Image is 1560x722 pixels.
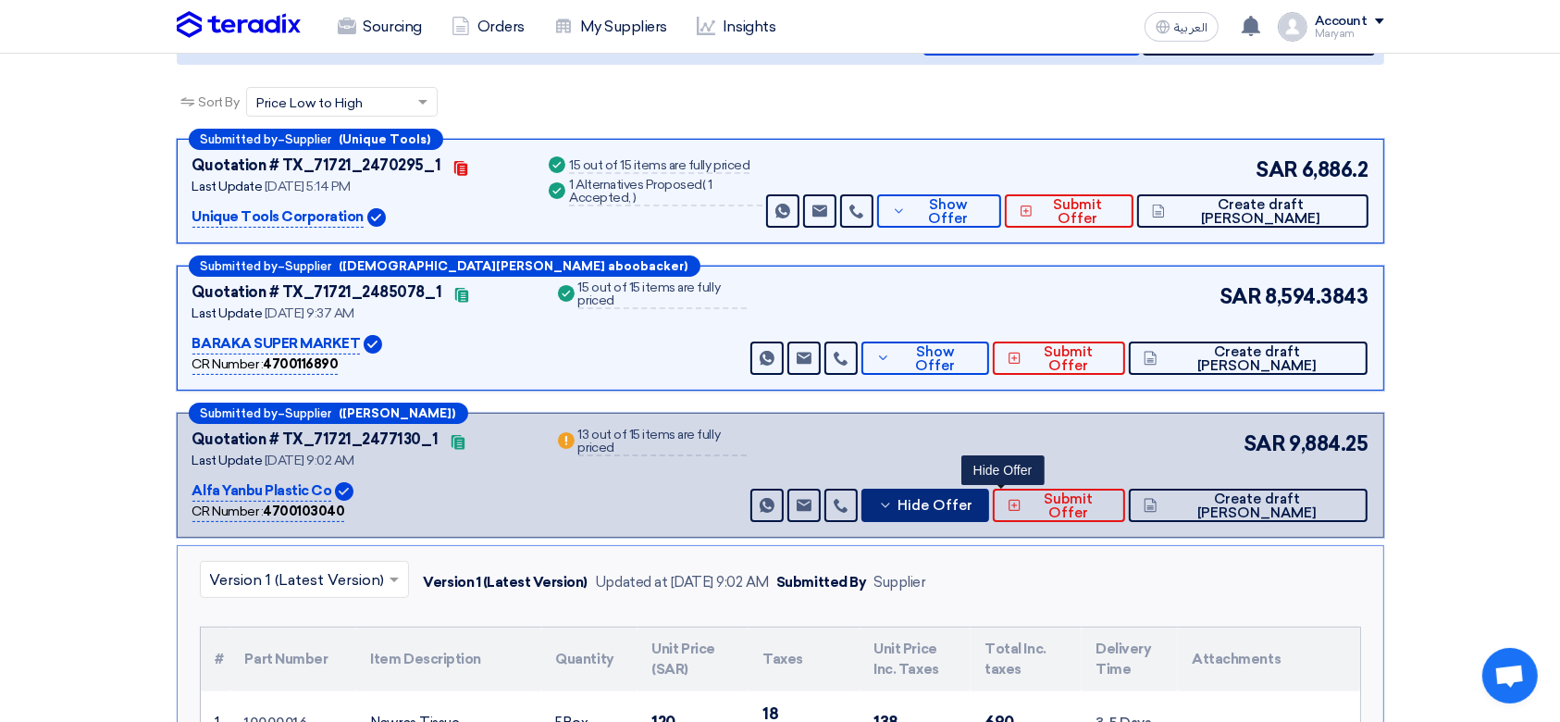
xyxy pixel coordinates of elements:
[569,177,712,205] span: 1 Accepted,
[1482,648,1538,703] div: Open chat
[702,177,706,193] span: (
[861,342,989,375] button: Show Offer
[201,260,279,272] span: Submitted by
[424,572,588,593] div: Version 1 (Latest Version)
[993,342,1125,375] button: Submit Offer
[263,504,344,519] b: 4700103040
[971,628,1082,691] th: Total Inc. taxes
[1129,342,1368,375] button: Create draft [PERSON_NAME]
[910,198,986,226] span: Show Offer
[961,455,1045,485] div: Hide Offer
[1037,198,1119,226] span: Submit Offer
[192,429,439,451] div: Quotation # TX_71721_2477130_1
[192,206,364,229] p: Unique Tools Corporation
[323,6,437,47] a: Sourcing
[265,453,354,468] span: [DATE] 9:02 AM
[578,281,747,309] div: 15 out of 15 items are fully priced
[873,572,925,593] div: Supplier
[1265,281,1368,312] span: 8,594.3843
[1278,12,1307,42] img: profile_test.png
[1220,281,1262,312] span: SAR
[569,179,762,206] div: 1 Alternatives Proposed
[256,93,363,113] span: Price Low to High
[286,407,332,419] span: Supplier
[192,480,332,503] p: Alfa Yanbu Plastic Co
[1244,429,1286,459] span: SAR
[898,499,972,513] span: Hide Offer
[340,260,688,272] b: ([DEMOGRAPHIC_DATA][PERSON_NAME] aboobacker)
[192,155,441,177] div: Quotation # TX_71721_2470295_1
[286,133,332,145] span: Supplier
[340,133,431,145] b: (Unique Tools)
[367,208,386,227] img: Verified Account
[1082,628,1178,691] th: Delivery Time
[1178,628,1360,691] th: Attachments
[578,429,747,456] div: 13 out of 15 items are fully priced
[749,628,860,691] th: Taxes
[1174,21,1207,34] span: العربية
[192,453,263,468] span: Last Update
[569,159,749,174] div: 15 out of 15 items are fully priced
[633,190,637,205] span: )
[1315,29,1384,39] div: Maryam
[192,305,263,321] span: Last Update
[189,129,443,150] div: –
[1302,155,1368,185] span: 6,886.2
[265,179,351,194] span: [DATE] 5:14 PM
[1162,492,1354,520] span: Create draft [PERSON_NAME]
[993,489,1125,522] button: Submit Offer
[1256,155,1298,185] span: SAR
[1026,345,1110,373] span: Submit Offer
[364,335,382,354] img: Verified Account
[895,345,974,373] span: Show Offer
[356,628,541,691] th: Item Description
[539,6,682,47] a: My Suppliers
[638,628,749,691] th: Unit Price (SAR)
[192,281,442,304] div: Quotation # TX_71721_2485078_1
[682,6,790,47] a: Insights
[340,407,456,419] b: ([PERSON_NAME])
[177,11,301,39] img: Teradix logo
[437,6,539,47] a: Orders
[776,572,866,593] div: Submitted By
[595,572,769,593] div: Updated at [DATE] 9:02 AM
[1005,194,1133,228] button: Submit Offer
[335,482,353,501] img: Verified Account
[1162,345,1354,373] span: Create draft [PERSON_NAME]
[192,502,345,522] div: CR Number :
[1129,489,1368,522] button: Create draft [PERSON_NAME]
[263,356,338,372] b: 4700116890
[1137,194,1368,228] button: Create draft [PERSON_NAME]
[189,255,700,277] div: –
[201,628,230,691] th: #
[201,407,279,419] span: Submitted by
[1145,12,1219,42] button: العربية
[1289,429,1368,459] span: 9,884.25
[201,133,279,145] span: Submitted by
[1026,492,1110,520] span: Submit Offer
[860,628,971,691] th: Unit Price Inc. Taxes
[199,93,240,112] span: Sort By
[877,194,1001,228] button: Show Offer
[286,260,332,272] span: Supplier
[230,628,356,691] th: Part Number
[192,179,263,194] span: Last Update
[861,489,989,522] button: Hide Offer
[189,403,468,424] div: –
[1315,14,1368,30] div: Account
[192,333,361,355] p: BARAKA SUPER MARKET
[1170,198,1354,226] span: Create draft [PERSON_NAME]
[192,355,339,375] div: CR Number :
[265,305,354,321] span: [DATE] 9:37 AM
[541,628,638,691] th: Quantity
